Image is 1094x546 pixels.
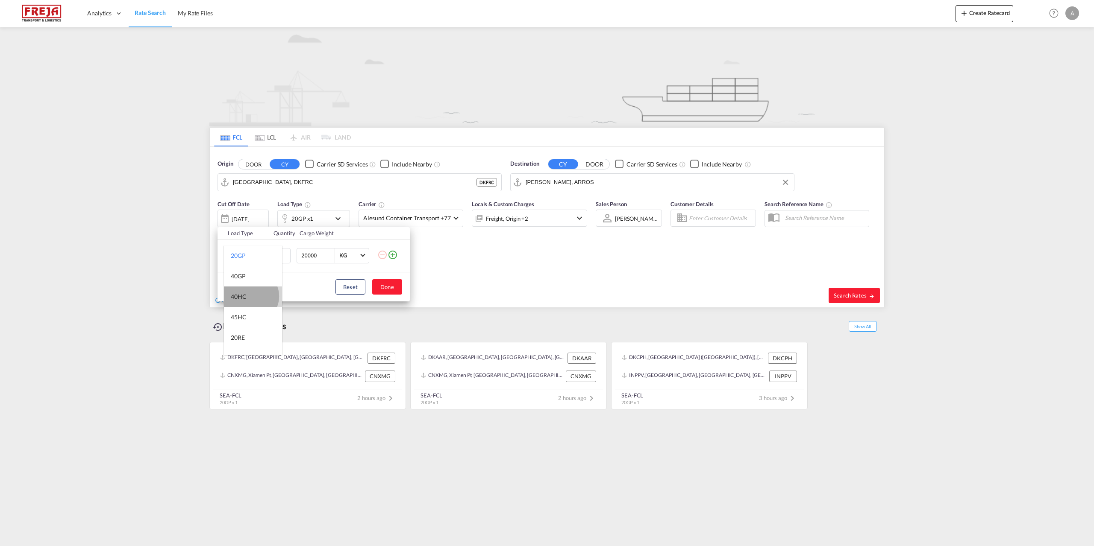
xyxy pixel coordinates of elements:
div: 40GP [231,272,246,280]
div: 45HC [231,313,247,321]
div: 20GP [231,251,246,260]
div: 40HC [231,292,247,301]
div: 20RE [231,333,245,342]
div: 40RE [231,354,245,362]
